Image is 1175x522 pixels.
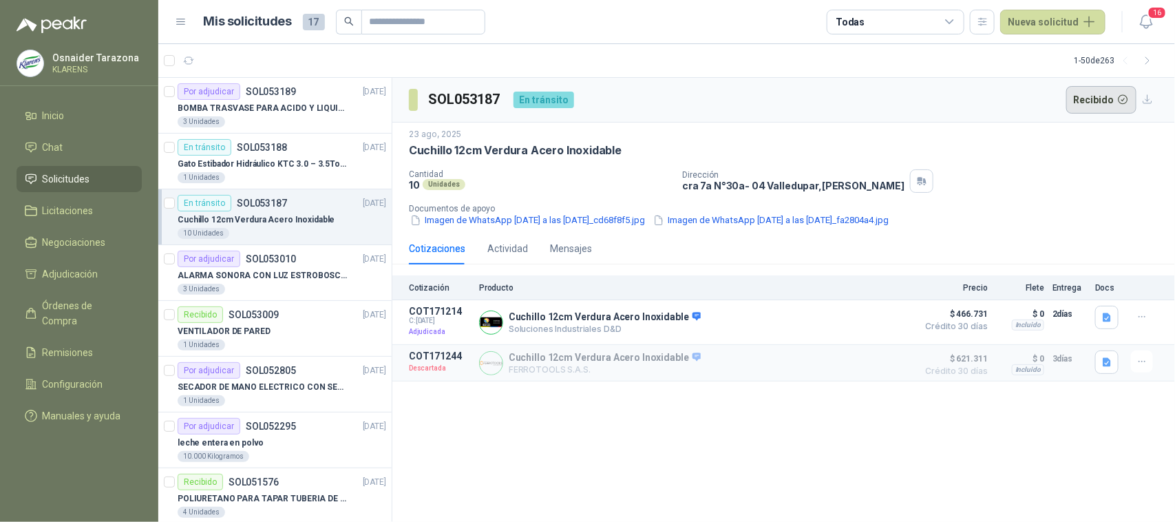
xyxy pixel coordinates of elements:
[919,322,988,331] span: Crédito 30 días
[43,140,63,155] span: Chat
[363,420,386,433] p: [DATE]
[1147,6,1167,19] span: 16
[509,324,701,334] p: Soluciones Industriales D&D
[919,351,988,367] span: $ 621.311
[1134,10,1158,34] button: 16
[550,241,592,256] div: Mensajes
[178,381,349,394] p: SECADOR DE MANO ELECTRICO CON SENSOR
[919,367,988,375] span: Crédito 30 días
[409,325,471,339] p: Adjudicada
[409,128,461,141] p: 23 ago, 2025
[363,476,386,489] p: [DATE]
[246,421,296,431] p: SOL052295
[158,301,392,357] a: RecibidoSOL053009[DATE] VENTILADOR DE PARED1 Unidades
[836,14,865,30] div: Todas
[17,229,142,255] a: Negociaciones
[409,143,622,158] p: Cuchillo 12cm Verdura Acero Inoxidable
[423,179,465,190] div: Unidades
[158,413,392,468] a: Por adjudicarSOL052295[DATE] leche entera en polvo10.000 Kilogramos
[17,198,142,224] a: Licitaciones
[1000,10,1105,34] button: Nueva solicitud
[178,228,229,239] div: 10 Unidades
[43,408,121,424] span: Manuales y ayuda
[237,198,287,208] p: SOL053187
[43,298,129,328] span: Órdenes de Compra
[919,283,988,293] p: Precio
[479,283,911,293] p: Producto
[17,134,142,160] a: Chat
[363,364,386,377] p: [DATE]
[52,65,139,74] p: KLARENS
[178,362,240,379] div: Por adjudicar
[43,171,90,187] span: Solicitudes
[1074,50,1158,72] div: 1 - 50 de 263
[17,340,142,366] a: Remisiones
[178,325,271,338] p: VENTILADOR DE PARED
[229,310,279,320] p: SOL053009
[178,102,349,115] p: BOMBA TRASVASE PARA ACIDO Y LIQUIDOS CORROSIVO
[17,166,142,192] a: Solicitudes
[17,371,142,397] a: Configuración
[52,53,139,63] p: Osnaider Tarazona
[480,352,502,375] img: Company Logo
[17,103,142,129] a: Inicio
[409,317,471,325] span: C: [DATE]
[363,85,386,98] p: [DATE]
[178,172,225,183] div: 1 Unidades
[178,451,249,462] div: 10.000 Kilogramos
[919,306,988,322] span: $ 466.731
[158,357,392,413] a: Por adjudicarSOL052805[DATE] SECADOR DE MANO ELECTRICO CON SENSOR1 Unidades
[178,116,225,127] div: 3 Unidades
[246,87,296,96] p: SOL053189
[178,492,349,505] p: POLIURETANO PARA TAPAR TUBERIA DE SENSORES DE NIVEL DEL BANCO DE HIELO
[178,507,225,518] div: 4 Unidades
[17,293,142,334] a: Órdenes de Compra
[17,17,87,33] img: Logo peakr
[246,254,296,264] p: SOL053010
[409,241,465,256] div: Cotizaciones
[1052,283,1087,293] p: Entrega
[43,345,94,360] span: Remisiones
[996,351,1044,367] p: $ 0
[178,340,225,351] div: 1 Unidades
[246,366,296,375] p: SOL052805
[1066,86,1137,114] button: Recibido
[178,474,223,490] div: Recibido
[480,311,502,334] img: Company Logo
[178,284,225,295] div: 3 Unidades
[509,352,701,364] p: Cuchillo 12cm Verdura Acero Inoxidable
[43,267,98,282] span: Adjudicación
[409,179,420,191] p: 10
[237,143,287,152] p: SOL053188
[1095,283,1123,293] p: Docs
[229,477,279,487] p: SOL051576
[409,283,471,293] p: Cotización
[178,213,335,227] p: Cuchillo 12cm Verdura Acero Inoxidable
[158,189,392,245] a: En tránsitoSOL053187[DATE] Cuchillo 12cm Verdura Acero Inoxidable10 Unidades
[303,14,325,30] span: 17
[158,78,392,134] a: Por adjudicarSOL053189[DATE] BOMBA TRASVASE PARA ACIDO Y LIQUIDOS CORROSIVO3 Unidades
[409,169,671,179] p: Cantidad
[409,204,1169,213] p: Documentos de apoyo
[178,269,349,282] p: ALARMA SONORA CON LUZ ESTROBOSCOPICA
[178,418,240,435] div: Por adjudicar
[652,213,890,228] button: Imagen de WhatsApp [DATE] a las [DATE]_fa2804a4.jpg
[43,108,65,123] span: Inicio
[509,311,701,324] p: Cuchillo 12cm Verdura Acero Inoxidable
[429,89,502,110] h3: SOL053187
[204,12,292,32] h1: Mis solicitudes
[178,395,225,406] div: 1 Unidades
[344,17,354,26] span: search
[996,283,1044,293] p: Flete
[509,364,701,375] p: FERROTOOLS S.A.S.
[409,213,646,228] button: Imagen de WhatsApp [DATE] a las [DATE]_cd68f8f5.jpg
[1012,364,1044,375] div: Incluido
[43,235,106,250] span: Negociaciones
[43,203,94,218] span: Licitaciones
[409,362,471,375] p: Descartada
[17,261,142,287] a: Adjudicación
[996,306,1044,322] p: $ 0
[1052,306,1087,322] p: 2 días
[363,197,386,210] p: [DATE]
[178,83,240,100] div: Por adjudicar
